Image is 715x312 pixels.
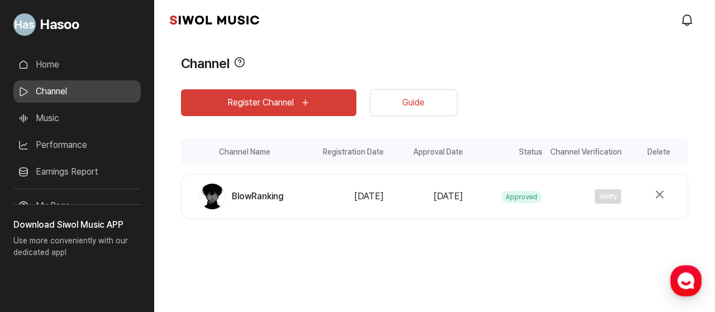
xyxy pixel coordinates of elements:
[13,161,141,183] a: Earnings Report
[74,219,144,247] a: Messages
[93,237,126,246] span: Messages
[546,138,625,165] div: Channel Verification
[13,195,141,217] a: My Page
[181,138,688,219] div: channel
[370,89,457,116] a: Guide
[625,138,689,165] div: Delete
[677,9,699,31] a: modal.notifications
[199,184,225,209] img: Channel Profile Image
[390,190,463,203] div: [DATE]
[650,185,670,205] button: Delete Channel
[181,54,230,74] h1: Channel
[234,54,245,74] button: View Tooltip
[312,190,384,203] div: [DATE]
[28,236,48,245] span: Home
[13,80,141,103] a: Channel
[3,219,74,247] a: Home
[232,190,284,203] span: BlowRanking
[387,138,466,165] div: Approval Date
[181,138,308,165] div: Channel Name
[13,218,141,232] h3: Download Siwol Music APP
[13,9,141,40] a: Go to My Profile
[13,232,141,267] p: Use more conveniently with our dedicated app!
[466,138,546,165] div: Status
[501,191,542,203] span: Approved
[308,138,387,165] div: Registration Date
[181,89,356,116] button: Register Channel
[144,219,214,247] a: Settings
[13,134,141,156] a: Performance
[40,15,79,35] span: Hasoo
[13,107,141,129] a: Music
[165,236,193,245] span: Settings
[13,54,141,76] a: Home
